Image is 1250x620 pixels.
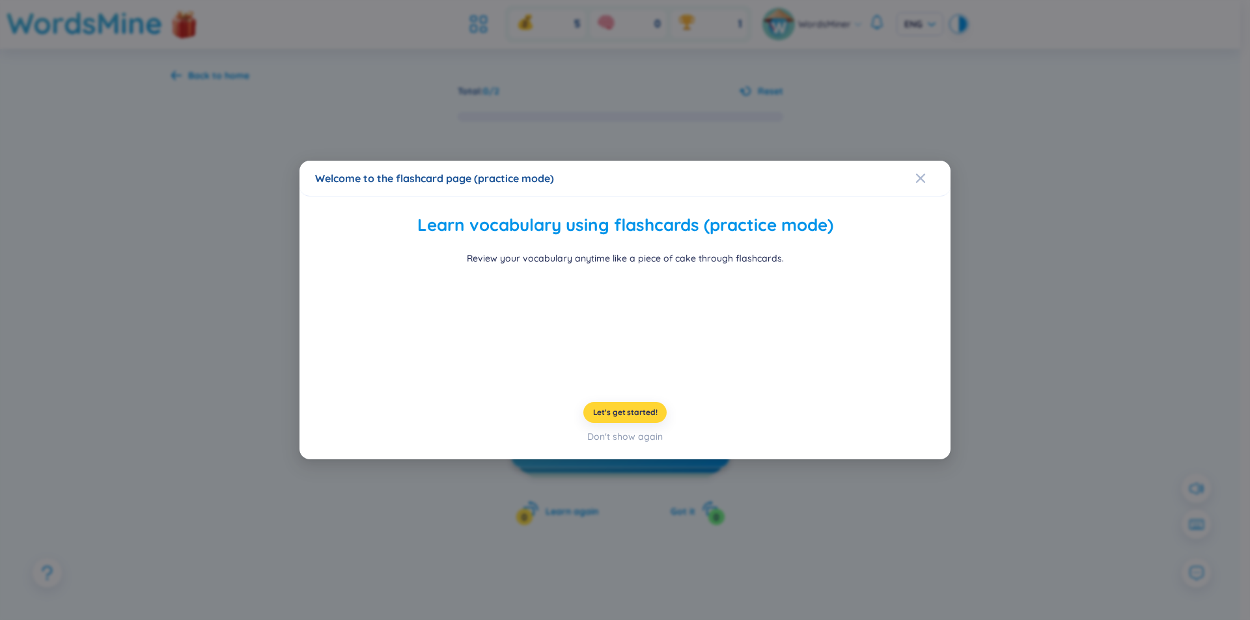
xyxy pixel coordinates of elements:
button: Let's get started! [583,402,667,423]
span: Let's get started! [593,407,658,418]
div: Welcome to the flashcard page (practice mode) [315,171,935,185]
h2: Learn vocabulary using flashcards (practice mode) [315,212,935,239]
button: Close [915,161,951,196]
div: Review your vocabulary anytime like a piece of cake through flashcards. [467,251,784,265]
div: Don't show again [587,429,663,444]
